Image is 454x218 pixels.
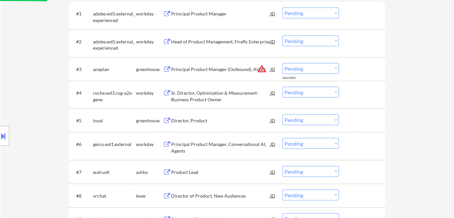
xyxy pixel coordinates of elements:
[136,11,163,17] div: workday
[136,38,163,45] div: workday
[270,190,276,202] div: JD
[270,8,276,19] div: JD
[171,193,270,199] div: Director of Product, New Audiences
[171,90,270,103] div: Sr. Director, Optimization & Measurement- Business Product Owner
[270,87,276,99] div: JD
[270,36,276,47] div: JD
[93,11,136,23] div: adobe.wd5.external_experienced
[171,66,270,73] div: Principal Product Manager (Outbound), AI/UX
[171,11,270,17] div: Principal Product Manager
[136,169,163,176] div: ashby
[257,64,266,73] button: warning_amber
[76,38,88,45] div: #2
[136,66,163,73] div: greenhouse
[283,75,309,81] div: success
[270,138,276,150] div: JD
[93,38,136,51] div: adobe.wd5.external_experienced
[76,11,88,17] div: #1
[136,141,163,148] div: workday
[171,38,270,45] div: Head of Product Management, Firefly Enterprise
[136,193,163,199] div: lever
[270,63,276,75] div: JD
[136,90,163,96] div: workday
[270,166,276,178] div: JD
[136,117,163,124] div: greenhouse
[171,141,270,154] div: Principal Product Manager, Conversational AI, Agents
[270,114,276,126] div: JD
[171,117,270,124] div: Director, Product
[171,169,270,176] div: Product Lead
